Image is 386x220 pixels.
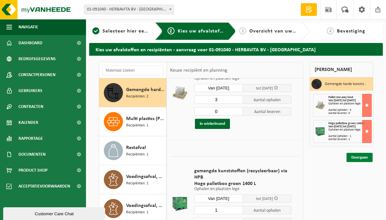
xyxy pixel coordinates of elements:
[328,96,353,99] span: Pallet one way hout
[328,102,372,105] div: Ophalen en plaatsen lege
[243,96,292,104] span: Aantal ophalen
[99,107,167,136] button: Multi plastics (PMD/harde kunststoffen/spanbanden/EPS/folie naturel/folie gemengd) Recipiënten: 1
[126,181,148,187] span: Recipiënten: 1
[310,62,374,77] div: [PERSON_NAME]
[328,135,372,138] div: Aantal ophalen : 1
[18,162,47,178] span: Product Shop
[195,119,230,129] button: In winkelmand
[194,76,291,81] p: Ophalen en plaatsen lege
[126,115,165,123] span: Multi plastics (PMD/harde kunststoffen/spanbanden/EPS/folie naturel/folie gemengd)
[126,144,146,152] span: Restafval
[99,78,167,107] button: Gemengde harde kunststoffen (PE, PP en PVC), recycleerbaar (industrieel) Recipiënten: 2
[99,136,167,165] button: Restafval Recipiënten: 1
[18,178,70,194] span: Acceptatievoorwaarden
[337,29,365,34] span: Bevestiging
[92,27,99,34] span: 1
[18,146,46,162] span: Documenten
[325,79,368,89] h3: Gemengde harde kunststoffen (PE, PP en PVC), recycleerbaar (industrieel)
[328,99,356,102] strong: Van [DATE] tot [DATE]
[126,173,165,181] span: Voedingsafval, bevat geen producten van dierlijke oorsprong, gemengde verpakking (exclusief glas)
[239,27,246,34] span: 3
[328,122,365,125] span: Hoge palletbox groen 1400 L
[168,27,175,34] span: 2
[84,5,174,14] span: 01-091040 - HERBAVITA BV - KLUISBERGEN
[194,195,243,202] input: Selecteer datum
[256,86,273,90] span: tot [DATE]
[99,165,167,194] button: Voedingsafval, bevat geen producten van dierlijke oorsprong, gemengde verpakking (exclusief glas)...
[103,29,171,34] span: Selecteer hier een vestiging
[347,153,373,162] a: Doorgaan
[194,181,291,187] span: Hoge palletbox groen 1400 L
[3,206,106,220] iframe: chat widget
[126,202,165,209] span: Voedingsafval, bevat producten van dierlijke oorsprong, gemengde verpakking (exclusief glas), cat...
[126,209,148,216] span: Recipiënten: 1
[18,115,38,131] span: Kalender
[18,19,38,35] span: Navigatie
[126,94,148,100] span: Recipiënten: 2
[194,84,243,92] input: Selecteer datum
[92,27,150,35] a: 1Selecteer hier een vestiging
[243,206,292,214] span: Aantal ophalen
[18,131,43,146] span: Rapportage
[126,86,165,94] span: Gemengde harde kunststoffen (PE, PP en PVC), recycleerbaar (industrieel)
[167,62,231,78] div: Keuze recipiënt en planning
[328,125,356,128] strong: Van [DATE] tot [DATE]
[194,168,291,181] span: gemengde kunststoffen (recycleerbaar) via HPB
[18,83,42,99] span: Gebruikers
[18,99,43,115] span: Contracten
[328,128,372,131] div: Ophalen en plaatsen lege
[18,51,56,67] span: Bedrijfsgegevens
[18,35,42,51] span: Dashboard
[89,43,383,55] h2: Kies uw afvalstoffen en recipiënten - aanvraag voor 01-091040 - HERBAVITA BV - [GEOGRAPHIC_DATA]
[328,112,372,115] div: Aantal leveren: 0
[194,187,291,191] p: Ophalen en plaatsen lege
[243,107,292,116] span: Aantal leveren
[178,29,265,34] span: Kies uw afvalstoffen en recipiënten
[328,109,372,112] div: Aantal ophalen : 3
[102,66,163,75] input: Materiaal zoeken
[249,29,317,34] span: Overzicht van uw aanvraag
[256,197,273,201] span: tot [DATE]
[327,27,334,34] span: 4
[328,138,372,141] div: Aantal leveren: 1
[126,152,148,158] span: Recipiënten: 1
[126,123,148,129] span: Recipiënten: 1
[18,67,55,83] span: Contactpersonen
